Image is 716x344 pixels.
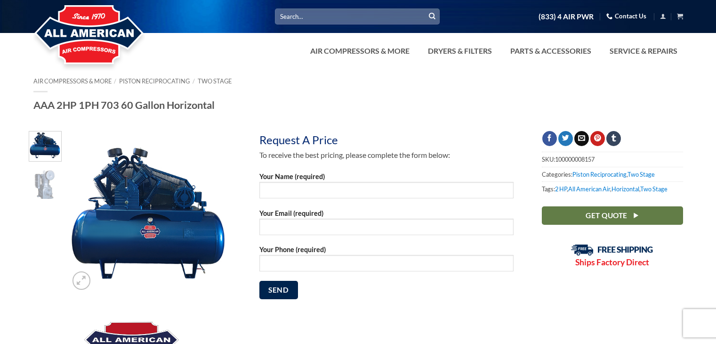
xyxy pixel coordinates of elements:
input: Search… [275,8,440,24]
a: Two Stage [198,77,232,85]
span: Tags: , , , [542,181,683,196]
h1: AAA 2HP 1PH 703 60 Gallon Horizontal [33,98,683,112]
a: All American Air [568,185,610,193]
label: Your Phone (required) [259,244,514,278]
a: Two Stage [640,185,668,193]
span: / [114,77,116,85]
div: Request A Price [259,131,357,149]
a: Horizontal [611,185,639,193]
strong: Ships Factory Direct [575,257,649,267]
a: 2 HP [555,185,567,193]
a: Pin on Pinterest [590,131,605,146]
a: (833) 4 AIR PWR [539,8,594,25]
a: Contact Us [606,9,646,24]
input: Your Name (required) [259,182,514,198]
span: Categories: , [542,167,683,181]
a: Get Quote [542,206,683,225]
nav: Breadcrumb [33,78,683,85]
input: Your Email (required) [259,219,514,235]
img: AAA 2HP 1PH 703 60 Gallon Horizontal [68,131,231,295]
a: Email to a Friend [574,131,589,146]
a: Two Stage [628,171,655,178]
input: Send [259,281,298,299]
button: Submit [425,9,439,24]
img: AAA 2HP 1PH 703 60 Gallon Horizontal [29,169,61,201]
a: Share on Twitter [558,131,573,146]
a: Dryers & Filters [422,41,498,60]
a: Piston Reciprocating [572,171,627,178]
span: / [193,77,195,85]
a: Share on Tumblr [606,131,621,146]
a: Zoom [72,271,91,290]
a: Share on Facebook [542,131,557,146]
a: Air Compressors & More [305,41,415,60]
span: SKU: [542,152,683,166]
label: Your Name (required) [259,171,514,205]
a: Parts & Accessories [505,41,597,60]
a: Piston Reciprocating [119,77,190,85]
img: Free Shipping [571,244,653,256]
img: AAA 2HP 1PH 703 60 Gallon Horizontal [29,129,61,161]
a: View cart [677,10,683,22]
input: Your Phone (required) [259,255,514,271]
form: Contact form [259,171,514,307]
p: To receive the best pricing, please complete the form below: [259,149,514,161]
span: 100000008157 [555,156,595,163]
label: Your Email (required) [259,208,514,242]
a: Air Compressors & More [33,77,112,85]
span: Get Quote [586,210,627,221]
a: Service & Repairs [604,41,683,60]
a: Login [660,10,666,22]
